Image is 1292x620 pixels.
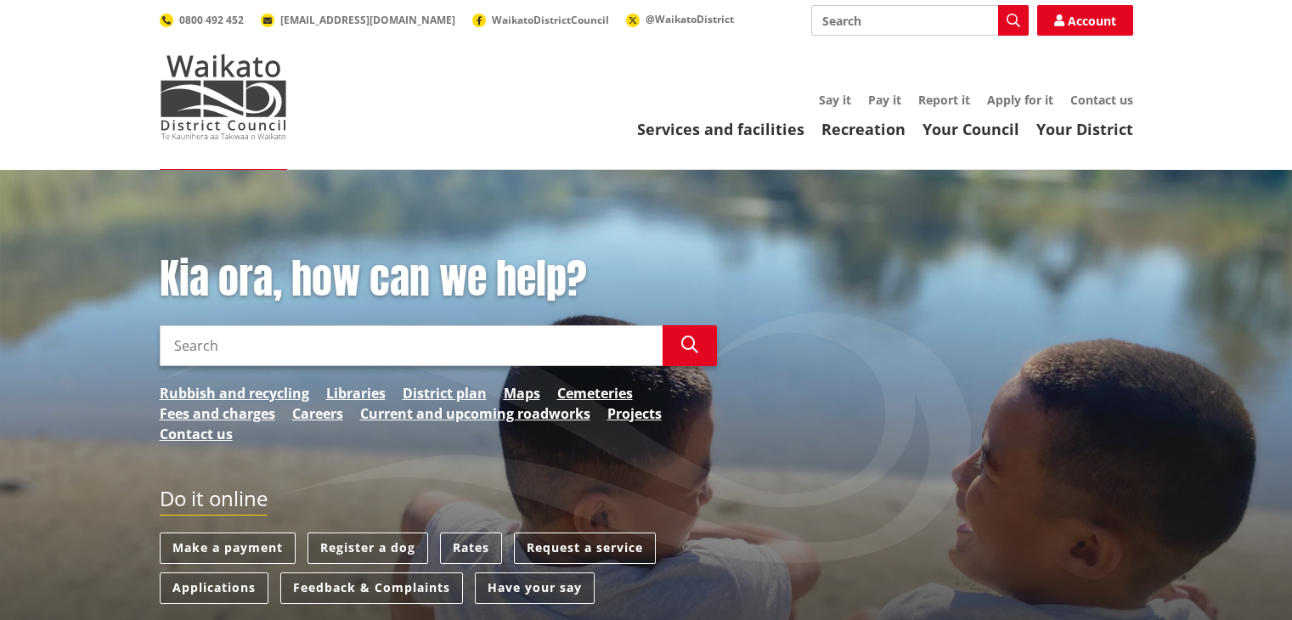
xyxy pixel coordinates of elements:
a: Cemeteries [557,383,633,403]
a: Projects [607,403,662,424]
a: Contact us [1070,92,1133,108]
span: 0800 492 452 [179,13,244,27]
a: Feedback & Complaints [280,572,463,604]
span: WaikatoDistrictCouncil [492,13,609,27]
a: Contact us [160,424,233,444]
span: [EMAIL_ADDRESS][DOMAIN_NAME] [280,13,455,27]
iframe: Messenger Launcher [1214,549,1275,610]
a: Your District [1036,119,1133,139]
h2: Do it online [160,487,268,516]
a: Have your say [475,572,595,604]
input: Search input [811,5,1029,36]
a: Maps [504,383,540,403]
a: Your Council [922,119,1019,139]
a: Register a dog [307,533,428,564]
a: Rates [440,533,502,564]
a: Services and facilities [637,119,804,139]
h1: Kia ora, how can we help? [160,255,717,304]
a: District plan [403,383,487,403]
a: Make a payment [160,533,296,564]
a: WaikatoDistrictCouncil [472,13,609,27]
input: Search input [160,325,663,366]
img: Waikato District Council - Te Kaunihera aa Takiwaa o Waikato [160,54,287,139]
a: Pay it [868,92,901,108]
a: 0800 492 452 [160,13,244,27]
a: Libraries [326,383,386,403]
a: @WaikatoDistrict [626,12,734,26]
a: Say it [819,92,851,108]
a: Rubbish and recycling [160,383,309,403]
a: Request a service [514,533,656,564]
span: @WaikatoDistrict [646,12,734,26]
a: Applications [160,572,268,604]
a: Careers [292,403,343,424]
a: Recreation [821,119,906,139]
a: [EMAIL_ADDRESS][DOMAIN_NAME] [261,13,455,27]
a: Account [1037,5,1133,36]
a: Fees and charges [160,403,275,424]
a: Report it [918,92,970,108]
a: Apply for it [987,92,1053,108]
a: Current and upcoming roadworks [360,403,590,424]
